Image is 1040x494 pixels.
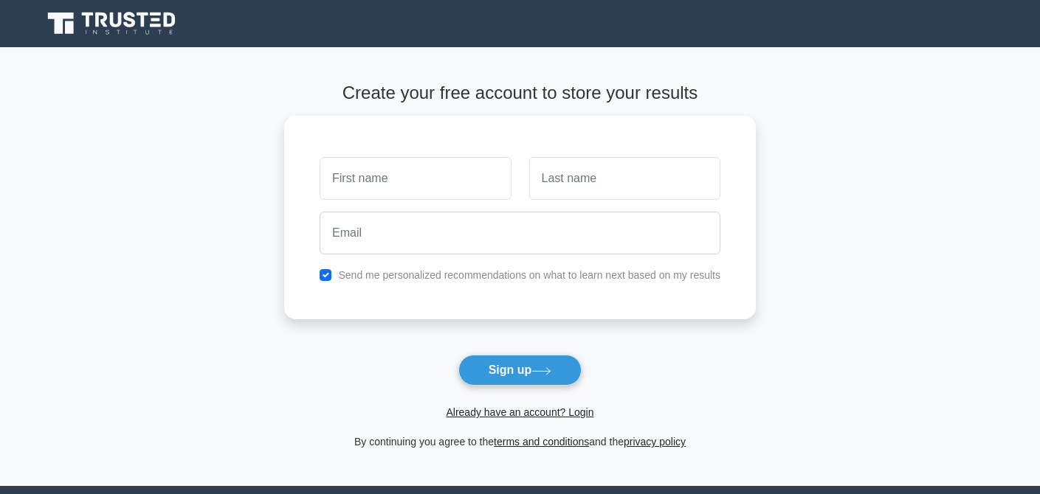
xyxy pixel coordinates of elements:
button: Sign up [458,355,582,386]
label: Send me personalized recommendations on what to learn next based on my results [338,269,720,281]
input: First name [320,157,511,200]
a: privacy policy [624,436,686,448]
input: Email [320,212,720,254]
div: By continuing you agree to the and the [275,433,765,450]
input: Last name [529,157,720,200]
a: terms and conditions [494,436,589,448]
h4: Create your free account to store your results [284,83,756,104]
a: Already have an account? Login [446,406,593,418]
